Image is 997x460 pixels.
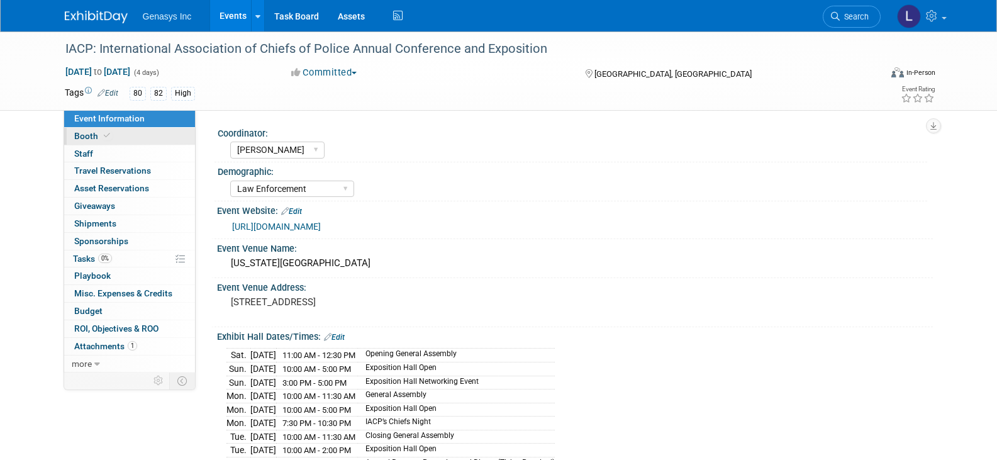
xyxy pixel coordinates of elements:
td: [DATE] [250,417,276,430]
span: Asset Reservations [74,183,149,193]
span: Playbook [74,271,111,281]
a: Asset Reservations [64,180,195,197]
span: Travel Reservations [74,165,151,176]
td: Opening General Assembly [358,349,555,362]
a: more [64,356,195,373]
span: Attachments [74,341,137,351]
span: more [72,359,92,369]
div: 80 [130,87,146,100]
td: [DATE] [250,376,276,390]
img: Format-Inperson.png [891,67,904,77]
div: Event Venue Address: [217,278,933,294]
a: Event Information [64,110,195,127]
a: ROI, Objectives & ROO [64,320,195,337]
span: 10:00 AM - 5:00 PM [282,405,351,415]
div: Coordinator: [218,124,927,140]
td: Mon. [226,417,250,430]
span: Staff [74,149,93,159]
a: Tasks0% [64,250,195,267]
td: [DATE] [250,349,276,362]
td: [DATE] [250,430,276,444]
td: Exposition Hall Open [358,403,555,417]
span: 10:00 AM - 5:00 PM [282,364,351,374]
span: [GEOGRAPHIC_DATA], [GEOGRAPHIC_DATA] [594,69,752,79]
td: [DATE] [250,362,276,376]
div: 82 [150,87,167,100]
a: Misc. Expenses & Credits [64,285,195,302]
span: 10:00 AM - 2:00 PM [282,446,351,455]
a: Giveaways [64,198,195,215]
div: Event Venue Name: [217,239,933,255]
td: Toggle Event Tabs [169,373,195,389]
a: [URL][DOMAIN_NAME] [232,222,321,232]
div: IACP: International Association of Chiefs of Police Annual Conference and Exposition [61,38,862,60]
span: (4 days) [133,69,159,77]
div: In-Person [906,68,935,77]
a: Edit [97,89,118,98]
span: 0% [98,254,112,263]
span: Genasys Inc [143,11,192,21]
div: Event Website: [217,201,933,218]
span: ROI, Objectives & ROO [74,323,159,334]
span: Sponsorships [74,236,128,246]
td: Tue. [226,444,250,457]
a: Playbook [64,267,195,284]
span: 10:00 AM - 11:30 AM [282,391,355,401]
span: Booth [74,131,113,141]
td: Mon. [226,390,250,403]
div: Demographic: [218,162,927,178]
td: IACP’s Chiefs Night [358,417,555,430]
td: [DATE] [250,403,276,417]
a: Staff [64,145,195,162]
pre: [STREET_ADDRESS] [231,296,501,308]
a: Edit [324,333,345,342]
span: [DATE] [DATE] [65,66,131,77]
div: Event Format [806,65,936,84]
span: Tasks [73,254,112,264]
td: General Assembly [358,390,555,403]
a: Attachments1 [64,338,195,355]
td: Exposition Hall Open [358,444,555,457]
td: Closing General Assembly [358,430,555,444]
span: 3:00 PM - 5:00 PM [282,378,347,388]
a: Sponsorships [64,233,195,250]
img: ExhibitDay [65,11,128,23]
span: 10:00 AM - 11:30 AM [282,432,355,442]
div: Exhibit Hall Dates/Times: [217,327,933,344]
a: Edit [281,207,302,216]
a: Travel Reservations [64,162,195,179]
i: Booth reservation complete [104,132,110,139]
span: 7:30 PM - 10:30 PM [282,418,351,428]
td: Sat. [226,349,250,362]
td: Sun. [226,362,250,376]
button: Committed [287,66,362,79]
span: to [92,67,104,77]
td: Mon. [226,403,250,417]
td: Tags [65,86,118,101]
a: Shipments [64,215,195,232]
img: Lucy Temprano [897,4,921,28]
td: Exposition Hall Networking Event [358,376,555,390]
td: [DATE] [250,390,276,403]
a: Search [823,6,881,28]
td: [DATE] [250,444,276,457]
div: Event Rating [901,86,935,93]
a: Booth [64,128,195,145]
td: Personalize Event Tab Strip [148,373,170,389]
span: Misc. Expenses & Credits [74,288,172,298]
span: Event Information [74,113,145,123]
span: 1 [128,341,137,351]
td: Sun. [226,376,250,390]
td: Tue. [226,430,250,444]
div: [US_STATE][GEOGRAPHIC_DATA] [226,254,923,273]
span: Budget [74,306,103,316]
span: Search [840,12,869,21]
span: Giveaways [74,201,115,211]
span: 11:00 AM - 12:30 PM [282,351,355,360]
a: Budget [64,303,195,320]
span: Shipments [74,218,116,228]
div: High [171,87,195,100]
td: Exposition Hall Open [358,362,555,376]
